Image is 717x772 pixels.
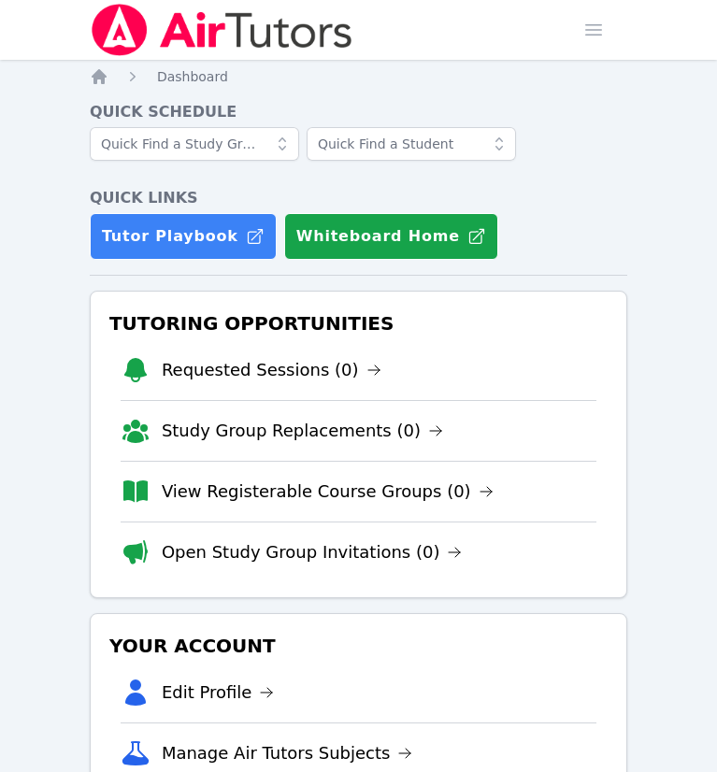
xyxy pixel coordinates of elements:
a: Edit Profile [162,679,275,706]
button: Whiteboard Home [284,213,498,260]
a: Requested Sessions (0) [162,357,381,383]
nav: Breadcrumb [90,67,627,86]
a: Dashboard [157,67,228,86]
a: Tutor Playbook [90,213,277,260]
a: Study Group Replacements (0) [162,418,443,444]
input: Quick Find a Student [307,127,516,161]
a: Manage Air Tutors Subjects [162,740,413,766]
a: View Registerable Course Groups (0) [162,479,494,505]
a: Open Study Group Invitations (0) [162,539,463,565]
img: Air Tutors [90,4,354,56]
h4: Quick Links [90,187,627,209]
span: Dashboard [157,69,228,84]
h4: Quick Schedule [90,101,627,123]
input: Quick Find a Study Group [90,127,299,161]
h3: Your Account [106,629,611,663]
h3: Tutoring Opportunities [106,307,611,340]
